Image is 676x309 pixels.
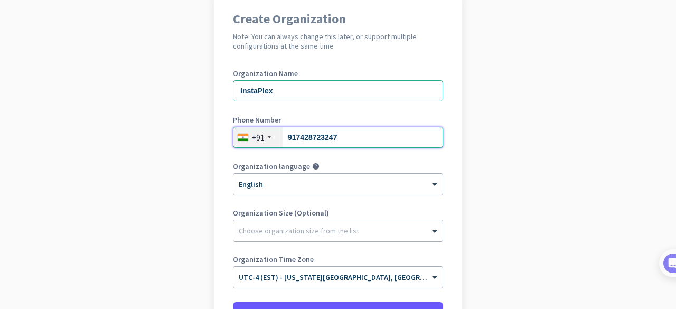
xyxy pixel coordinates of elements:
div: +91 [251,132,265,143]
i: help [312,163,320,170]
label: Organization Size (Optional) [233,209,443,217]
input: 74104 10123 [233,127,443,148]
label: Phone Number [233,116,443,124]
label: Organization Time Zone [233,256,443,263]
input: What is the name of your organization? [233,80,443,101]
h1: Create Organization [233,13,443,25]
label: Organization language [233,163,310,170]
label: Organization Name [233,70,443,77]
h2: Note: You can always change this later, or support multiple configurations at the same time [233,32,443,51]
